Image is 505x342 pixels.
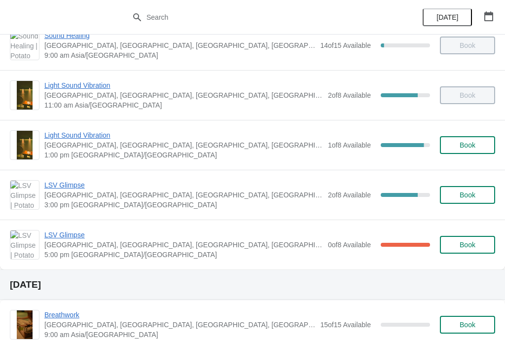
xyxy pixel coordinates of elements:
[44,31,315,40] span: Sound Healing
[460,241,475,249] span: Book
[460,191,475,199] span: Book
[328,91,371,99] span: 2 of 8 Available
[146,8,379,26] input: Search
[328,191,371,199] span: 2 of 8 Available
[440,136,495,154] button: Book
[10,31,39,60] img: Sound Healing | Potato Head Suites & Studios, Jalan Petitenget, Seminyak, Badung Regency, Bali, I...
[44,190,323,200] span: [GEOGRAPHIC_DATA], [GEOGRAPHIC_DATA], [GEOGRAPHIC_DATA], [GEOGRAPHIC_DATA], [GEOGRAPHIC_DATA]
[44,140,323,150] span: [GEOGRAPHIC_DATA], [GEOGRAPHIC_DATA], [GEOGRAPHIC_DATA], [GEOGRAPHIC_DATA], [GEOGRAPHIC_DATA]
[44,230,323,240] span: LSV Glimpse
[17,310,33,339] img: Breathwork | Potato Head Suites & Studios, Jalan Petitenget, Seminyak, Badung Regency, Bali, Indo...
[460,141,475,149] span: Book
[10,230,39,259] img: LSV Glimpse | Potato Head Suites & Studios, Jalan Petitenget, Seminyak, Badung Regency, Bali, Ind...
[17,81,33,110] img: Light Sound Vibration | Potato Head Suites & Studios, Jalan Petitenget, Seminyak, Badung Regency,...
[10,181,39,209] img: LSV Glimpse | Potato Head Suites & Studios, Jalan Petitenget, Seminyak, Badung Regency, Bali, Ind...
[320,41,371,49] span: 14 of 15 Available
[44,240,323,250] span: [GEOGRAPHIC_DATA], [GEOGRAPHIC_DATA], [GEOGRAPHIC_DATA], [GEOGRAPHIC_DATA], [GEOGRAPHIC_DATA]
[17,131,33,159] img: Light Sound Vibration | Potato Head Suites & Studios, Jalan Petitenget, Seminyak, Badung Regency,...
[44,320,315,330] span: [GEOGRAPHIC_DATA], [GEOGRAPHIC_DATA], [GEOGRAPHIC_DATA], [GEOGRAPHIC_DATA], [GEOGRAPHIC_DATA]
[44,150,323,160] span: 1:00 pm [GEOGRAPHIC_DATA]/[GEOGRAPHIC_DATA]
[440,316,495,334] button: Book
[44,200,323,210] span: 3:00 pm [GEOGRAPHIC_DATA]/[GEOGRAPHIC_DATA]
[44,250,323,260] span: 5:00 pm [GEOGRAPHIC_DATA]/[GEOGRAPHIC_DATA]
[44,180,323,190] span: LSV Glimpse
[423,8,472,26] button: [DATE]
[328,241,371,249] span: 0 of 8 Available
[440,236,495,254] button: Book
[436,13,458,21] span: [DATE]
[10,280,495,290] h2: [DATE]
[460,321,475,329] span: Book
[440,186,495,204] button: Book
[328,141,371,149] span: 1 of 8 Available
[44,90,323,100] span: [GEOGRAPHIC_DATA], [GEOGRAPHIC_DATA], [GEOGRAPHIC_DATA], [GEOGRAPHIC_DATA], [GEOGRAPHIC_DATA]
[44,130,323,140] span: Light Sound Vibration
[44,80,323,90] span: Light Sound Vibration
[44,330,315,340] span: 9:00 am Asia/[GEOGRAPHIC_DATA]
[44,40,315,50] span: [GEOGRAPHIC_DATA], [GEOGRAPHIC_DATA], [GEOGRAPHIC_DATA], [GEOGRAPHIC_DATA], [GEOGRAPHIC_DATA]
[320,321,371,329] span: 15 of 15 Available
[44,100,323,110] span: 11:00 am Asia/[GEOGRAPHIC_DATA]
[44,50,315,60] span: 9:00 am Asia/[GEOGRAPHIC_DATA]
[44,310,315,320] span: Breathwork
